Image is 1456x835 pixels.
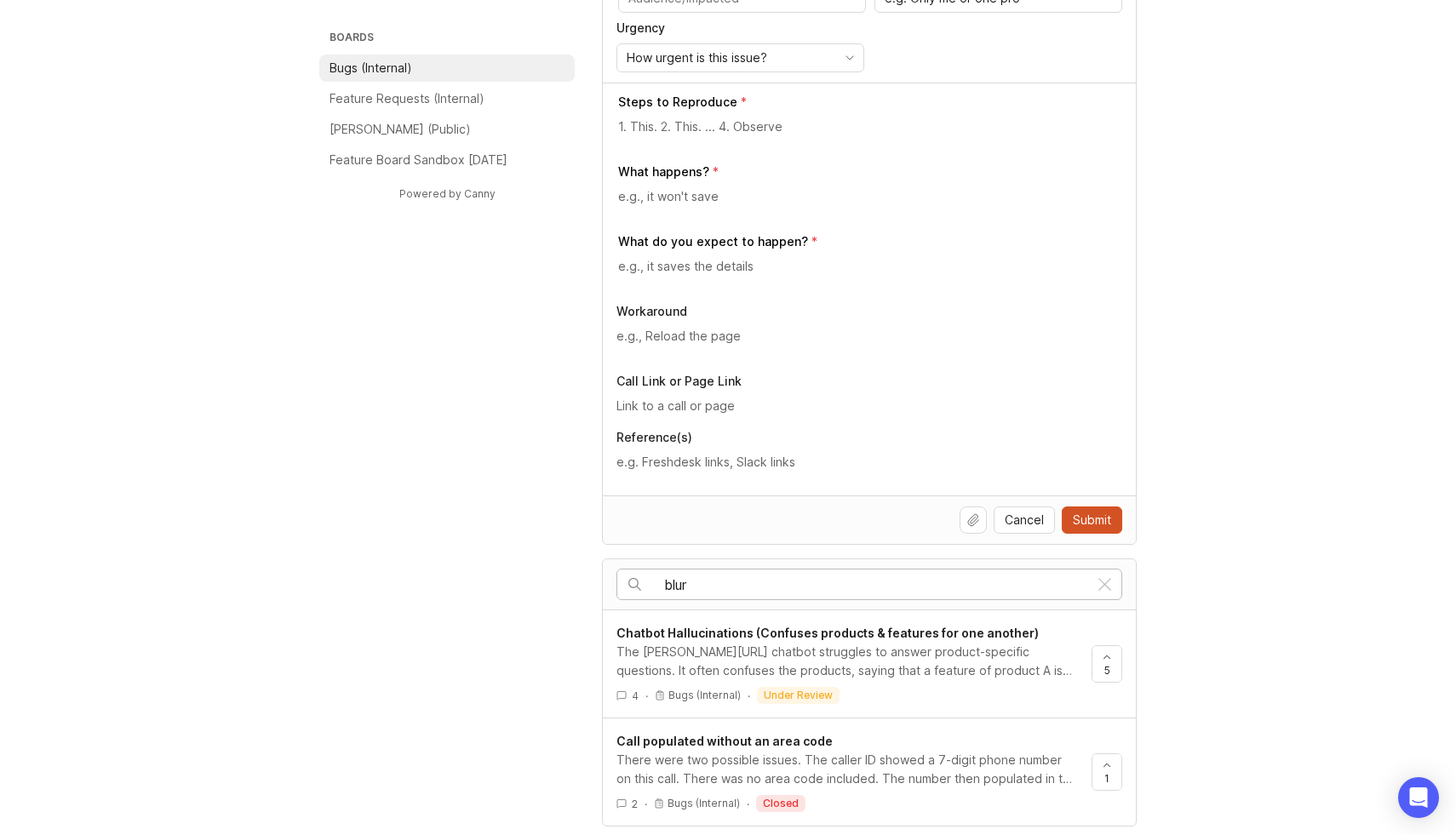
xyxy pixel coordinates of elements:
[319,116,575,143] a: [PERSON_NAME] (Public)
[616,734,833,748] span: Call populated without an area code
[1104,771,1109,786] span: 1
[616,624,1092,704] a: Chatbot Hallucinations (Confuses products & features for one another)The [PERSON_NAME][URL] chatb...
[330,90,484,107] p: Feature Requests (Internal)
[664,575,1088,594] input: Search…
[616,643,1078,680] div: The [PERSON_NAME][URL] chatbot struggles to answer product-specific questions. It often confuses ...
[627,49,767,67] span: How urgent is this issue?
[1073,512,1111,529] span: Submit
[645,797,647,811] div: ·
[1062,506,1122,534] button: Submit
[616,751,1078,788] div: There were two possible issues. The caller ID showed a 7-digit phone number on this call. There w...
[616,626,1039,640] span: Chatbot Hallucinations (Confuses products & features for one another)
[618,94,737,111] p: Steps to Reproduce
[836,51,863,65] svg: toggle icon
[330,60,412,77] p: Bugs (Internal)
[616,303,1122,320] p: Workaround
[1398,777,1439,818] div: Open Intercom Messenger
[632,797,638,811] span: 2
[397,184,498,203] a: Powered by Canny
[330,121,471,138] p: [PERSON_NAME] (Public)
[668,797,740,810] p: Bugs (Internal)
[616,397,1122,415] input: Link to a call or page
[326,27,575,51] h3: Boards
[1092,753,1122,791] button: 1
[616,20,864,37] p: Urgency
[330,152,507,169] p: Feature Board Sandbox [DATE]
[645,689,648,703] div: ·
[668,689,741,702] p: Bugs (Internal)
[616,429,1122,446] p: Reference(s)
[319,54,575,82] a: Bugs (Internal)
[319,146,575,174] a: Feature Board Sandbox [DATE]
[747,797,749,811] div: ·
[764,689,833,702] p: under review
[618,163,709,180] p: What happens?
[763,797,799,810] p: closed
[1104,663,1110,678] span: 5
[616,43,864,72] div: toggle menu
[748,689,750,703] div: ·
[994,506,1055,534] button: Cancel
[960,506,987,534] button: Upload file
[632,689,639,703] span: 4
[319,85,575,112] a: Feature Requests (Internal)
[1005,512,1044,529] span: Cancel
[616,732,1092,812] a: Call populated without an area codeThere were two possible issues. The caller ID showed a 7-digit...
[618,233,808,250] p: What do you expect to happen?
[616,373,1122,390] p: Call Link or Page Link
[1092,645,1122,683] button: 5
